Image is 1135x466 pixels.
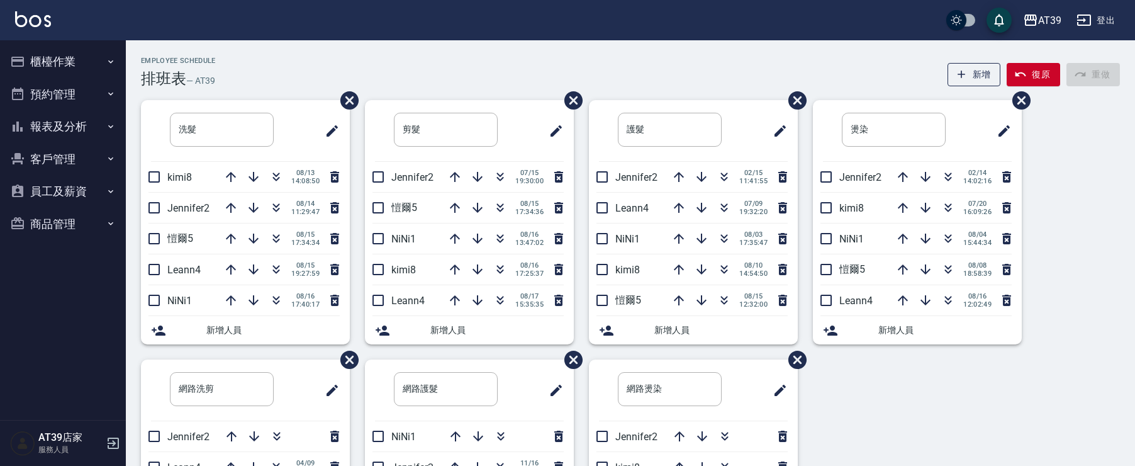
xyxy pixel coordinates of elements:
[291,200,320,208] span: 08/14
[963,261,992,270] span: 08/08
[291,239,320,247] span: 17:34:34
[1038,13,1061,28] div: AT39
[515,300,544,309] span: 15:35:35
[618,372,722,406] input: 排版標題
[291,300,320,309] span: 17:40:17
[963,200,992,208] span: 07/20
[1007,63,1060,86] button: 復原
[186,74,215,88] h6: — AT39
[615,233,640,245] span: NiNi1
[1018,8,1066,33] button: AT39
[515,208,544,216] span: 17:34:36
[878,324,1012,337] span: 新增人員
[839,171,881,183] span: Jennifer2
[206,324,340,337] span: 新增人員
[167,295,192,307] span: NiNi1
[842,113,946,147] input: 排版標題
[839,233,864,245] span: NiNi1
[291,177,320,185] span: 14:08:50
[541,116,564,146] span: 修改班表的標題
[615,264,640,276] span: kimi8
[391,233,416,245] span: NiNi1
[394,372,498,406] input: 排版標題
[963,239,992,247] span: 15:44:34
[739,208,768,216] span: 19:32:20
[167,232,193,244] span: 愷爾5
[739,300,768,309] span: 12:32:00
[331,341,361,378] span: 刪除班表
[555,82,584,119] span: 刪除班表
[391,171,433,183] span: Jennifer2
[948,63,1001,86] button: 新增
[291,230,320,239] span: 08/15
[839,202,864,214] span: kimi8
[963,208,992,216] span: 16:09:26
[813,316,1022,344] div: 新增人員
[739,169,768,177] span: 02/15
[615,431,657,443] span: Jennifer2
[5,208,121,241] button: 商品管理
[765,375,788,406] span: 修改班表的標題
[515,230,544,239] span: 08/16
[989,116,1012,146] span: 修改班表的標題
[167,431,210,443] span: Jennifer2
[618,113,722,147] input: 排版標題
[170,372,274,406] input: 排版標題
[963,300,992,309] span: 12:02:49
[515,270,544,278] span: 17:25:37
[170,113,274,147] input: 排版標題
[779,82,808,119] span: 刪除班表
[739,239,768,247] span: 17:35:47
[541,375,564,406] span: 修改班表的標題
[654,324,788,337] span: 新增人員
[739,270,768,278] span: 14:54:50
[739,292,768,300] span: 08/15
[515,200,544,208] span: 08/15
[963,177,992,185] span: 14:02:16
[1071,9,1120,32] button: 登出
[10,431,35,456] img: Person
[141,57,216,65] h2: Employee Schedule
[291,208,320,216] span: 11:29:47
[391,431,416,443] span: NiNi1
[739,177,768,185] span: 11:41:55
[739,261,768,270] span: 08/10
[38,431,103,444] h5: AT39店家
[739,230,768,239] span: 08/03
[365,316,574,344] div: 新增人員
[589,316,798,344] div: 新增人員
[391,264,416,276] span: kimi8
[963,230,992,239] span: 08/04
[963,292,992,300] span: 08/16
[167,264,201,276] span: Leann4
[963,270,992,278] span: 18:58:39
[15,11,51,27] img: Logo
[394,113,498,147] input: 排版標題
[317,116,340,146] span: 修改班表的標題
[141,316,350,344] div: 新增人員
[331,82,361,119] span: 刪除班表
[391,202,417,213] span: 愷爾5
[839,263,865,275] span: 愷爾5
[38,444,103,455] p: 服務人員
[515,261,544,270] span: 08/16
[1003,82,1032,119] span: 刪除班表
[5,110,121,143] button: 報表及分析
[987,8,1012,33] button: save
[555,341,584,378] span: 刪除班表
[141,70,186,88] h3: 排班表
[167,171,192,183] span: kimi8
[5,45,121,78] button: 櫃檯作業
[515,169,544,177] span: 07/15
[615,202,649,214] span: Leann4
[739,200,768,208] span: 07/09
[291,270,320,278] span: 19:27:59
[291,169,320,177] span: 08/13
[291,261,320,270] span: 08/15
[5,78,121,111] button: 預約管理
[430,324,564,337] span: 新增人員
[167,202,210,214] span: Jennifer2
[779,341,808,378] span: 刪除班表
[615,171,657,183] span: Jennifer2
[317,375,340,406] span: 修改班表的標題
